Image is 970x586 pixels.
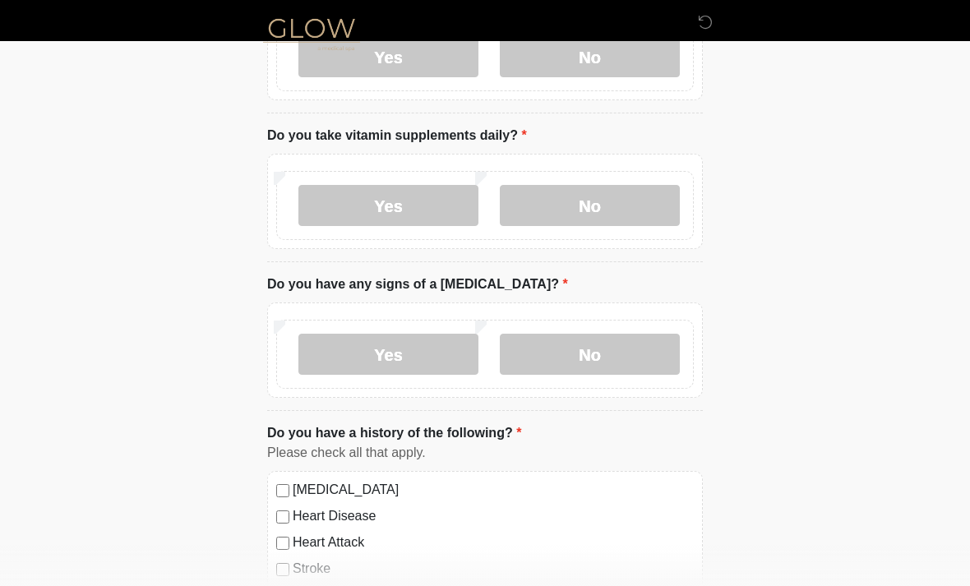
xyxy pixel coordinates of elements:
label: Do you have any signs of a [MEDICAL_DATA]? [267,275,568,294]
label: [MEDICAL_DATA] [293,480,694,500]
input: Heart Attack [276,537,289,550]
input: [MEDICAL_DATA] [276,484,289,497]
label: Heart Attack [293,533,694,552]
div: Please check all that apply. [267,443,703,463]
label: No [500,185,680,226]
label: Do you have a history of the following? [267,423,521,443]
label: Yes [298,185,478,226]
label: Yes [298,334,478,375]
label: Do you take vitamin supplements daily? [267,126,527,145]
label: Heart Disease [293,506,694,526]
input: Stroke [276,563,289,576]
label: No [500,334,680,375]
label: Stroke [293,559,694,579]
input: Heart Disease [276,510,289,524]
img: Glow Medical Spa Logo [251,12,372,54]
